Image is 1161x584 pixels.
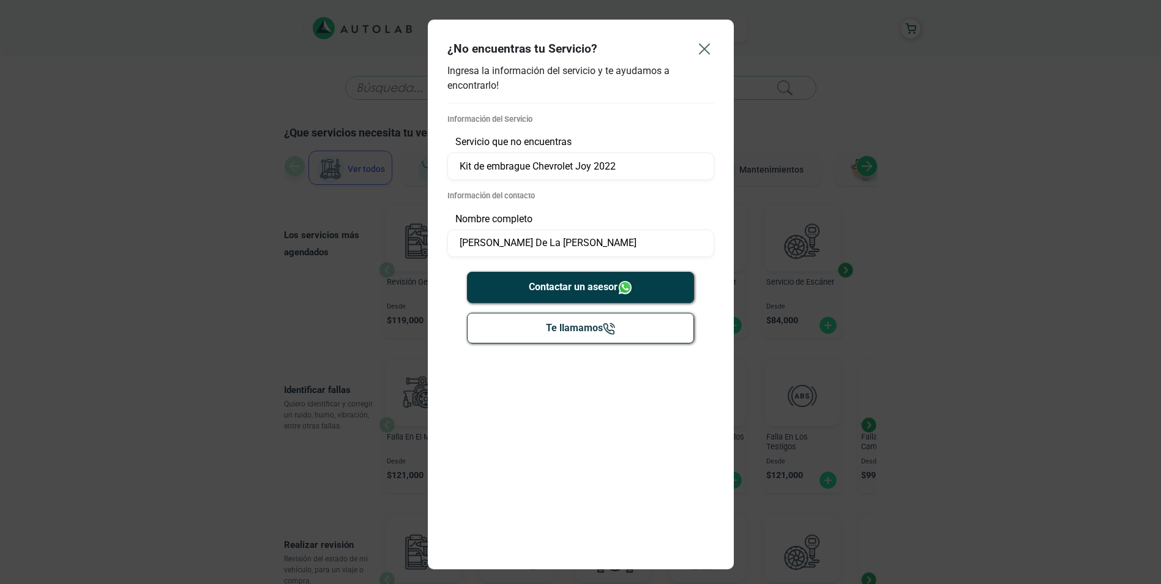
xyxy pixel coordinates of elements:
[447,42,597,56] h4: ¿No encuentras tu Servicio?
[447,230,714,257] input: p. ej. Andrea Lopez
[467,272,694,303] button: Contactar un asesor
[447,212,714,226] p: Nombre completo
[447,135,714,149] p: Servicio que no encuentras
[447,190,714,201] p: Información del contacto
[685,29,724,69] button: Close
[447,113,714,125] p: Información del Servicio
[467,313,694,343] button: Te llamamos
[618,280,633,295] img: Whatsapp icon
[447,152,714,180] input: p. ej. retrovisor
[447,64,714,93] p: Ingresa la información del servicio y te ayudamos a encontrarlo!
